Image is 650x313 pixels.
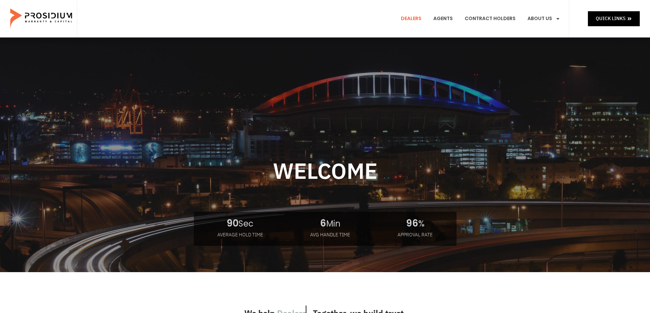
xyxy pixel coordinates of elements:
[596,14,625,23] span: Quick Links
[522,6,565,31] a: About Us
[396,6,565,31] nav: Menu
[588,11,640,26] a: Quick Links
[460,6,521,31] a: Contract Holders
[396,6,427,31] a: Dealers
[428,6,458,31] a: Agents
